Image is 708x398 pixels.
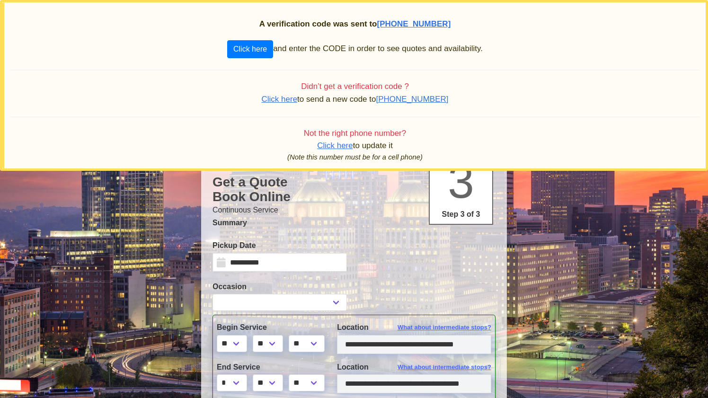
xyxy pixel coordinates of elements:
[448,155,474,208] span: 3
[217,362,323,373] label: End Service
[337,363,369,371] span: Location
[337,323,369,331] span: Location
[398,363,491,372] span: What about intermediate stops?
[434,209,488,220] p: Step 3 of 3
[212,217,496,229] p: Summary
[212,281,347,292] label: Occasion
[212,240,347,251] label: Pickup Date
[212,175,496,204] h1: Get a Quote Book Online
[10,140,700,151] p: to update it
[212,204,496,216] p: Continuous Service
[376,95,448,104] span: [PHONE_NUMBER]
[262,95,298,104] span: Click here
[317,141,353,150] span: Click here
[10,94,700,105] p: to send a new code to
[377,19,451,28] span: [PHONE_NUMBER]
[398,323,491,332] span: What about intermediate stops?
[10,40,700,58] p: and enter the CODE in order to see quotes and availability.
[10,129,700,138] h4: Not the right phone number?
[287,153,423,161] i: (Note this number must be for a cell phone)
[227,40,273,58] button: Click here
[10,82,700,91] h4: Didn’t get a verification code ?
[217,322,323,333] label: Begin Service
[10,19,700,29] h2: A verification code was sent to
